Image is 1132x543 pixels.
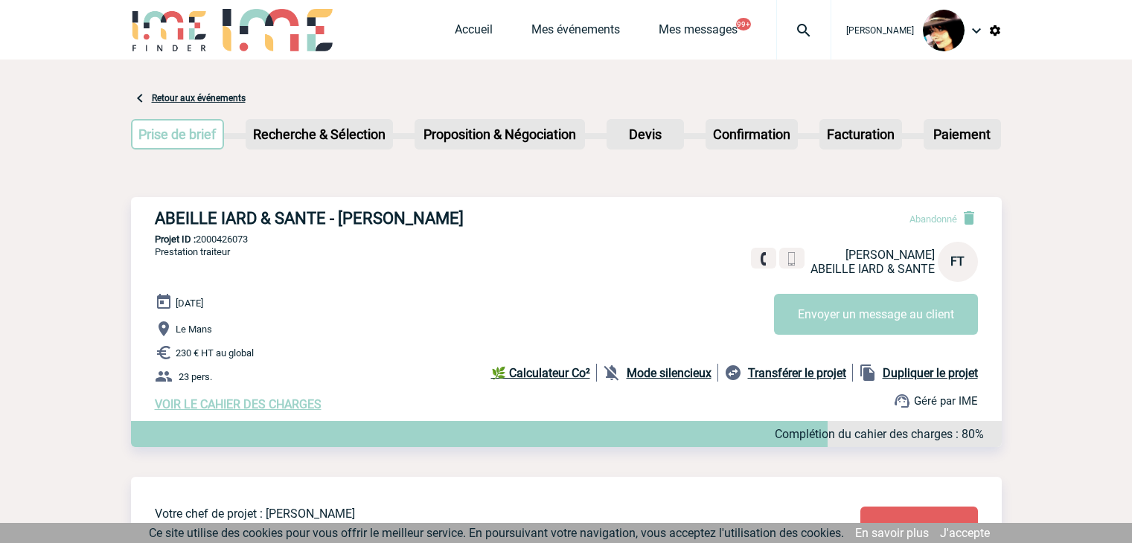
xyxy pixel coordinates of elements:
[774,294,978,335] button: Envoyer un message au client
[155,507,773,521] p: Votre chef de projet : [PERSON_NAME]
[883,366,978,380] b: Dupliquer le projet
[914,394,978,408] span: Géré par IME
[707,121,796,148] p: Confirmation
[155,234,196,245] b: Projet ID :
[155,246,230,257] span: Prestation traiteur
[627,366,712,380] b: Mode silencieux
[893,392,911,410] img: support.png
[748,366,846,380] b: Transférer le projet
[846,25,914,36] span: [PERSON_NAME]
[855,526,929,540] a: En savoir plus
[155,397,322,411] a: VOIR LE CAHIER DES CHARGES
[785,252,799,266] img: portable.png
[176,298,203,309] span: [DATE]
[416,121,583,148] p: Proposition & Négociation
[247,121,391,148] p: Recherche & Sélection
[859,364,877,382] img: file_copy-black-24dp.png
[940,526,990,540] a: J'accepte
[131,234,1002,245] p: 2000426073
[491,364,597,382] a: 🌿 Calculateur Co²
[491,366,590,380] b: 🌿 Calculateur Co²
[736,18,751,30] button: 99+
[132,121,223,148] p: Prise de brief
[898,521,941,536] span: Modifier
[909,213,957,225] span: Abandonné
[149,526,844,540] span: Ce site utilise des cookies pour vous offrir le meilleur service. En poursuivant votre navigation...
[455,22,493,43] a: Accueil
[176,347,254,359] span: 230 € HT au global
[757,252,770,266] img: fixe.png
[176,324,212,335] span: Le Mans
[950,254,965,269] span: FT
[531,22,620,43] a: Mes événements
[659,22,738,43] a: Mes messages
[155,209,601,228] h3: ABEILLE IARD & SANTE - [PERSON_NAME]
[608,121,682,148] p: Devis
[131,9,208,51] img: IME-Finder
[152,93,246,103] a: Retour aux événements
[179,371,212,382] span: 23 pers.
[821,121,901,148] p: Facturation
[810,262,935,276] span: ABEILLE IARD & SANTE
[925,121,1000,148] p: Paiement
[923,10,965,51] img: 101023-0.jpg
[845,248,935,262] span: [PERSON_NAME]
